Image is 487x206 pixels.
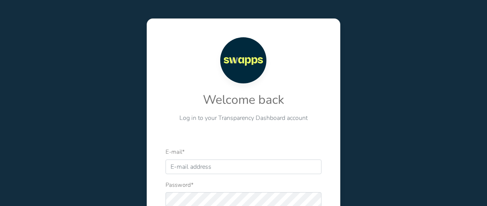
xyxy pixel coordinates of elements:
p: Log in to your Transparency Dashboard account [166,113,321,123]
label: Password [166,181,194,189]
label: E-mail [166,148,185,156]
h2: Welcome back [166,93,321,107]
input: E-mail address [166,159,321,174]
img: Transparency Dashboard logo [220,37,266,83]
